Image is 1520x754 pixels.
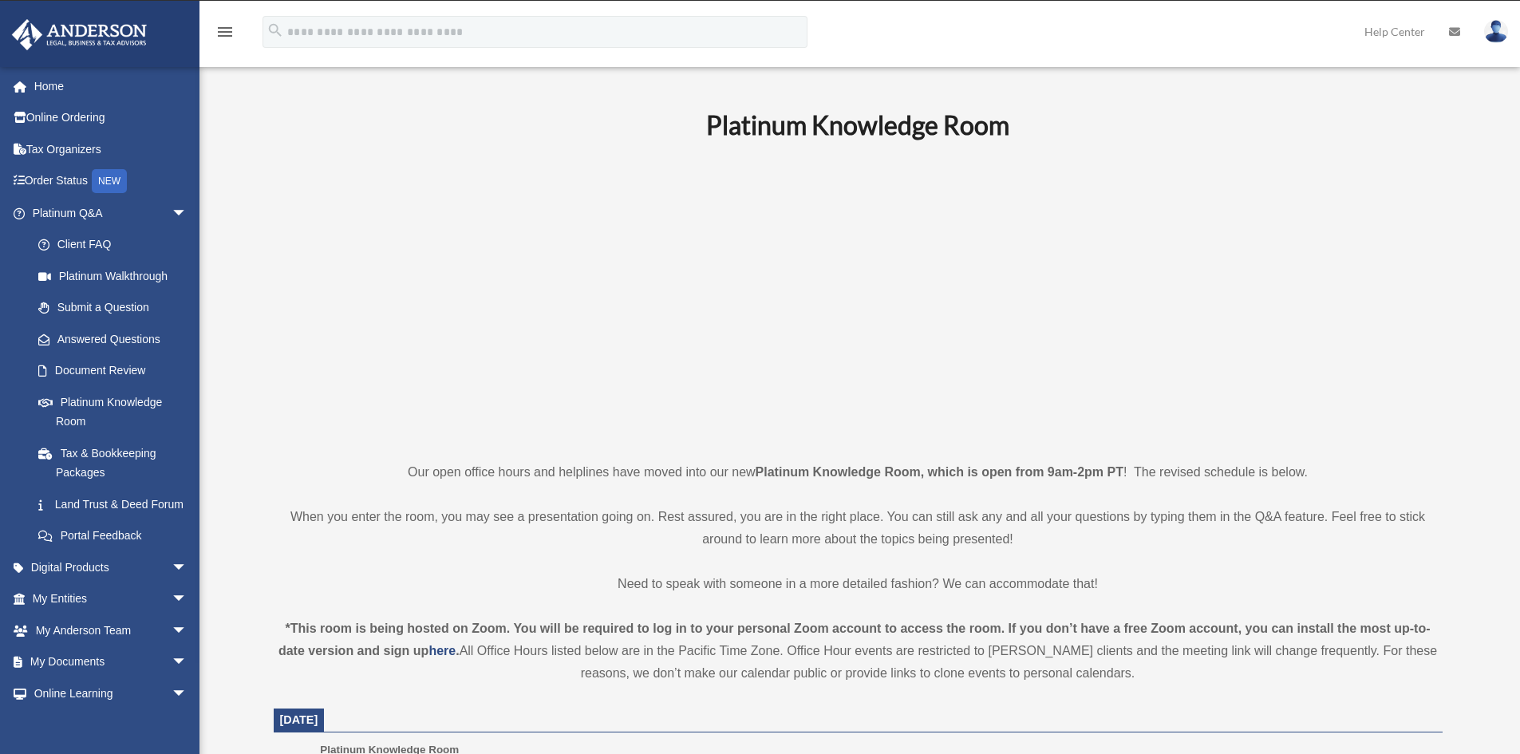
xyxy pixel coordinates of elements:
p: Our open office hours and helplines have moved into our new ! The revised schedule is below. [274,461,1443,484]
span: arrow_drop_down [172,551,203,584]
a: Land Trust & Deed Forum [22,488,211,520]
a: Online Learningarrow_drop_down [11,677,211,709]
span: arrow_drop_down [172,614,203,647]
a: My Documentsarrow_drop_down [11,646,211,678]
span: arrow_drop_down [172,646,203,679]
a: Home [11,70,211,102]
a: My Anderson Teamarrow_drop_down [11,614,211,646]
b: Platinum Knowledge Room [706,109,1009,140]
a: Tax Organizers [11,133,211,165]
img: Anderson Advisors Platinum Portal [7,19,152,50]
strong: . [456,644,459,657]
span: [DATE] [280,713,318,726]
p: When you enter the room, you may see a presentation going on. Rest assured, you are in the right ... [274,506,1443,551]
a: Document Review [22,355,211,387]
a: Platinum Q&Aarrow_drop_down [11,197,211,229]
a: Portal Feedback [22,520,211,552]
span: arrow_drop_down [172,197,203,230]
img: User Pic [1484,20,1508,43]
p: Need to speak with someone in a more detailed fashion? We can accommodate that! [274,573,1443,595]
a: Answered Questions [22,323,211,355]
iframe: 231110_Toby_KnowledgeRoom [618,162,1097,432]
a: Platinum Knowledge Room [22,386,203,437]
a: menu [215,28,235,41]
strong: *This room is being hosted on Zoom. You will be required to log in to your personal Zoom account ... [278,622,1431,657]
i: search [266,22,284,39]
div: NEW [92,169,127,193]
span: arrow_drop_down [172,583,203,616]
a: Submit a Question [22,292,211,324]
a: My Entitiesarrow_drop_down [11,583,211,615]
a: Tax & Bookkeeping Packages [22,437,211,488]
div: All Office Hours listed below are in the Pacific Time Zone. Office Hour events are restricted to ... [274,618,1443,685]
i: menu [215,22,235,41]
strong: Platinum Knowledge Room, which is open from 9am-2pm PT [756,465,1123,479]
a: here [428,644,456,657]
a: Digital Productsarrow_drop_down [11,551,211,583]
a: Client FAQ [22,229,211,261]
a: Order StatusNEW [11,165,211,198]
a: Online Ordering [11,102,211,134]
a: Platinum Walkthrough [22,260,211,292]
span: arrow_drop_down [172,677,203,710]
